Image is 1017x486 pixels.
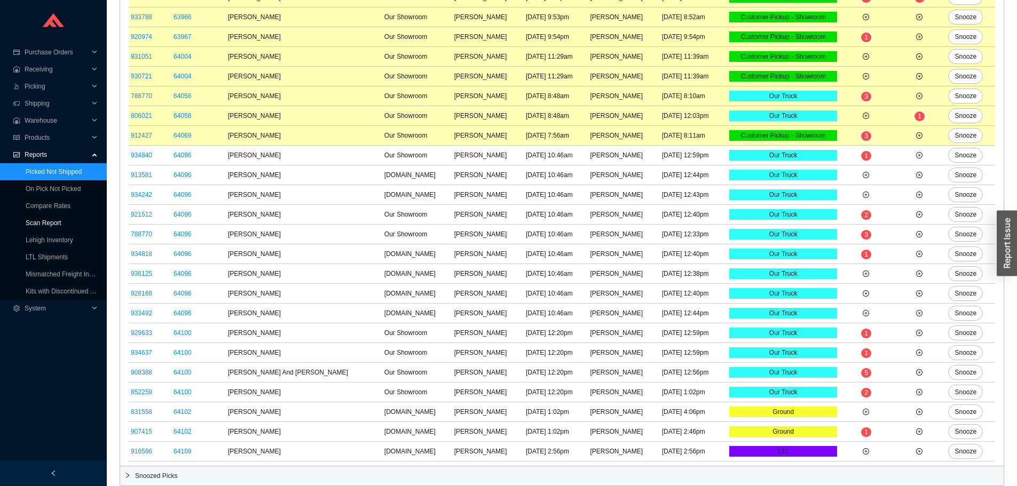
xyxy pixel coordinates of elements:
[452,67,524,86] td: [PERSON_NAME]
[524,244,588,264] td: [DATE] 10:46am
[174,33,191,41] a: 63967
[729,170,838,180] div: Our Truck
[588,67,659,86] td: [PERSON_NAME]
[729,51,838,62] div: Customer Pickup - Showroom
[452,284,524,304] td: [PERSON_NAME]
[131,152,152,159] a: 934840
[382,304,452,323] td: [DOMAIN_NAME]
[955,110,976,121] span: Snooze
[524,27,588,47] td: [DATE] 9:54pm
[226,244,382,264] td: [PERSON_NAME]
[26,219,61,227] a: Scan Report
[948,365,983,380] button: Snooze
[524,264,588,284] td: [DATE] 10:46am
[955,31,976,42] span: Snooze
[382,323,452,343] td: Our Showroom
[26,168,82,176] a: Picked Not Shipped
[955,347,976,358] span: Snooze
[918,113,921,120] span: 1
[524,47,588,67] td: [DATE] 11:29am
[452,205,524,225] td: [PERSON_NAME]
[382,47,452,67] td: Our Showroom
[955,308,976,318] span: Snooze
[948,49,983,64] button: Snooze
[660,106,727,126] td: [DATE] 12:03pm
[124,472,131,479] span: right
[588,27,659,47] td: [PERSON_NAME]
[588,185,659,205] td: [PERSON_NAME]
[729,130,838,141] div: Customer Pickup - Showroom
[174,92,191,100] a: 64058
[729,347,838,358] div: Our Truck
[226,264,382,284] td: [PERSON_NAME]
[864,152,868,160] span: 1
[729,189,838,200] div: Our Truck
[955,51,976,62] span: Snooze
[131,270,152,277] a: 936125
[660,165,727,185] td: [DATE] 12:44pm
[948,325,983,340] button: Snooze
[226,146,382,165] td: [PERSON_NAME]
[948,10,983,25] button: Snooze
[382,27,452,47] td: Our Showroom
[174,290,191,297] a: 64096
[588,284,659,304] td: [PERSON_NAME]
[948,128,983,143] button: Snooze
[948,404,983,419] button: Snooze
[452,363,524,383] td: [PERSON_NAME]
[863,192,869,198] span: plus-circle
[382,67,452,86] td: Our Showroom
[660,323,727,343] td: [DATE] 12:59pm
[955,209,976,220] span: Snooze
[120,466,1004,485] div: Snoozed Picks
[13,152,20,158] span: fund
[588,343,659,363] td: [PERSON_NAME]
[524,126,588,146] td: [DATE] 7:56am
[588,7,659,27] td: [PERSON_NAME]
[955,328,976,338] span: Snooze
[25,78,89,95] span: Picking
[588,264,659,284] td: [PERSON_NAME]
[174,73,191,80] a: 64004
[916,211,923,218] span: plus-circle
[863,448,869,455] span: plus-circle
[955,249,976,259] span: Snooze
[26,236,73,244] a: Lehigh Inventory
[948,424,983,439] button: Snooze
[916,93,923,99] span: plus-circle
[955,229,976,240] span: Snooze
[226,67,382,86] td: [PERSON_NAME]
[26,185,81,193] a: On Pick Not Picked
[861,329,871,338] sup: 1
[729,91,838,101] div: Our Truck
[588,323,659,343] td: [PERSON_NAME]
[729,288,838,299] div: Our Truck
[660,185,727,205] td: [DATE] 12:43pm
[955,426,976,437] span: Snooze
[863,53,869,60] span: plus-circle
[382,146,452,165] td: Our Showroom
[524,284,588,304] td: [DATE] 10:46am
[588,304,659,323] td: [PERSON_NAME]
[524,86,588,106] td: [DATE] 8:48am
[452,244,524,264] td: [PERSON_NAME]
[729,328,838,338] div: Our Truck
[174,112,191,119] a: 64058
[382,363,452,383] td: Our Showroom
[452,7,524,27] td: [PERSON_NAME]
[174,329,191,337] a: 64100
[131,171,152,179] a: 913581
[864,132,868,140] span: 3
[452,185,524,205] td: [PERSON_NAME]
[948,108,983,123] button: Snooze
[861,92,871,101] sup: 3
[948,29,983,44] button: Snooze
[174,369,191,376] a: 64100
[226,363,382,383] td: [PERSON_NAME] And [PERSON_NAME]
[452,86,524,106] td: [PERSON_NAME]
[524,323,588,343] td: [DATE] 12:20pm
[174,132,191,139] a: 64069
[861,250,871,259] sup: 1
[452,146,524,165] td: [PERSON_NAME]
[25,146,89,163] span: Reports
